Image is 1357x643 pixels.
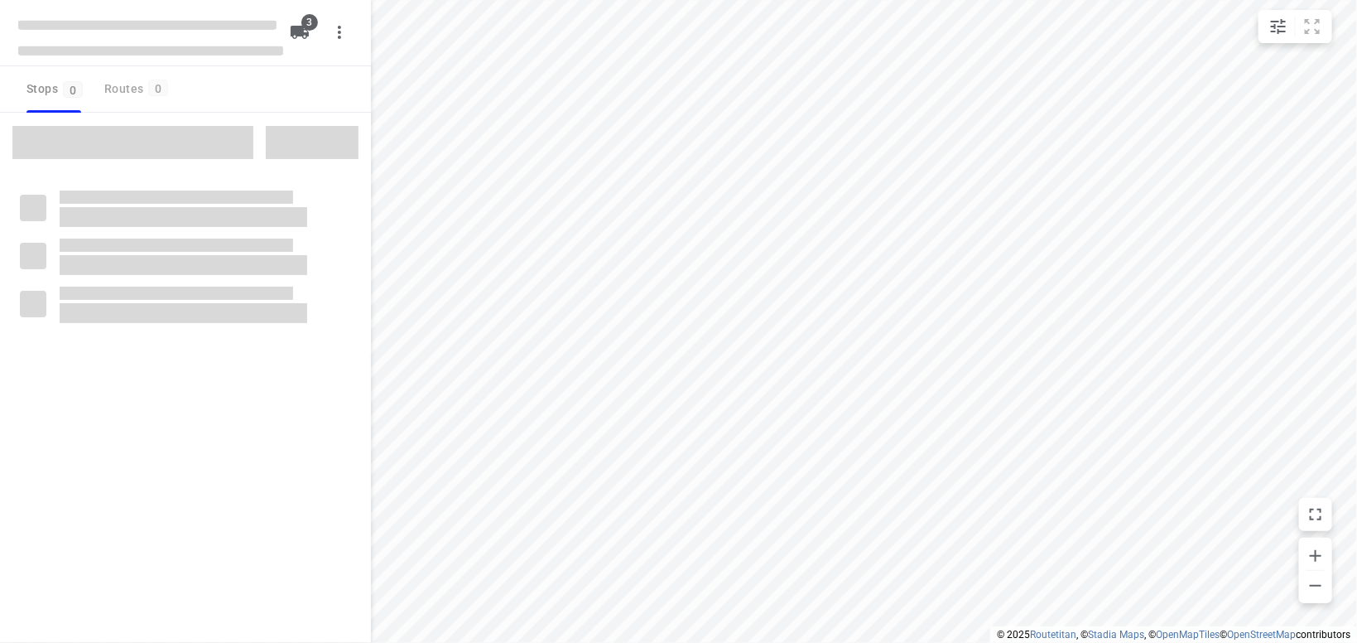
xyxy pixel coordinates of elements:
[1088,629,1144,641] a: Stadia Maps
[1227,629,1296,641] a: OpenStreetMap
[1258,10,1332,43] div: small contained button group
[1156,629,1220,641] a: OpenMapTiles
[1262,10,1295,43] button: Map settings
[1030,629,1076,641] a: Routetitan
[997,629,1350,641] li: © 2025 , © , © © contributors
